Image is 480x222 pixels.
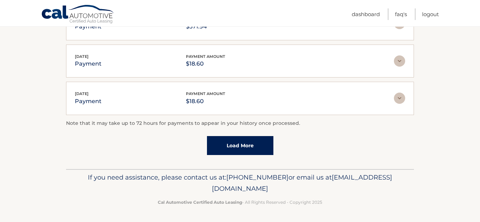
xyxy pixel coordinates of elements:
span: [DATE] [75,91,89,96]
a: Dashboard [352,8,380,20]
strong: Cal Automotive Certified Auto Leasing [158,200,242,205]
a: Load More [207,136,273,155]
p: Note that it may take up to 72 hours for payments to appear in your history once processed. [66,119,414,128]
img: accordion-rest.svg [394,55,405,67]
span: payment amount [186,91,225,96]
p: If you need assistance, please contact us at: or email us at [71,172,409,194]
span: [PHONE_NUMBER] [226,173,288,181]
span: [DATE] [75,54,89,59]
p: payment [75,59,102,69]
a: FAQ's [395,8,407,20]
p: $18.60 [186,96,225,106]
a: Cal Automotive [41,5,115,25]
span: payment amount [186,54,225,59]
p: $18.60 [186,59,225,69]
p: - All Rights Reserved - Copyright 2025 [71,199,409,206]
span: [EMAIL_ADDRESS][DOMAIN_NAME] [212,173,392,193]
a: Logout [422,8,439,20]
p: payment [75,96,102,106]
img: accordion-rest.svg [394,93,405,104]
